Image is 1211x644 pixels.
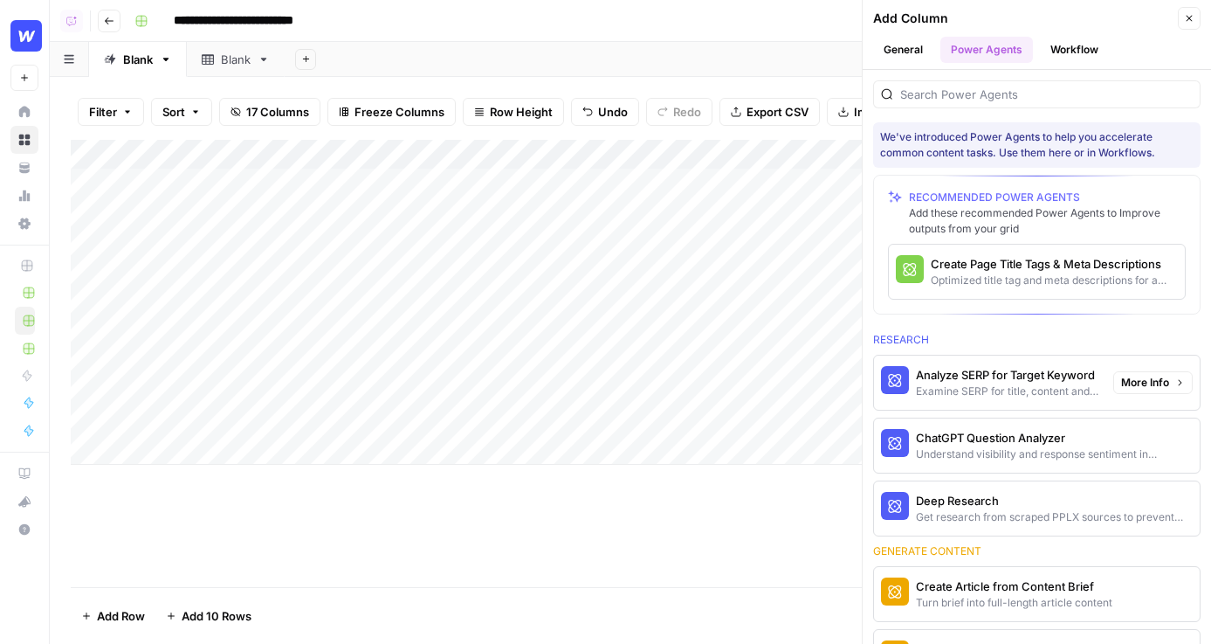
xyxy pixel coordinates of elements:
button: Export CSV [719,98,820,126]
button: Analyze SERP for Target KeywordExamine SERP for title, content and keyword patterns [874,356,1106,410]
div: Analyze SERP for Target Keyword [916,366,1099,384]
button: Create Article from Content BriefTurn brief into full-length article content [874,567,1200,621]
div: What's new? [11,488,38,515]
div: Optimized title tag and meta descriptions for a page [931,273,1178,288]
button: Help + Support [10,516,38,544]
button: Redo [646,98,712,126]
button: Row Height [463,98,564,126]
span: Add Row [97,607,145,625]
div: Research [873,332,1201,348]
button: What's new? [10,488,38,516]
a: Settings [10,210,38,238]
div: Deep Research [916,492,1193,509]
button: 17 Columns [219,98,320,126]
button: Import CSV [827,98,928,126]
div: Blank [123,51,153,68]
div: Add these recommended Power Agents to Improve outputs from your grid [909,205,1186,237]
button: Filter [78,98,144,126]
div: ChatGPT Question Analyzer [916,429,1193,447]
span: Freeze Columns [354,103,444,121]
div: We've introduced Power Agents to help you accelerate common content tasks. Use them here or in Wo... [880,129,1194,161]
a: Usage [10,182,38,210]
span: Export CSV [747,103,808,121]
span: Sort [162,103,185,121]
a: Browse [10,126,38,154]
span: Undo [598,103,628,121]
button: Undo [571,98,639,126]
button: More Info [1113,371,1193,394]
a: Your Data [10,154,38,182]
div: Create Page Title Tags & Meta Descriptions [931,255,1178,273]
div: Turn brief into full-length article content [916,595,1112,611]
button: Deep ResearchGet research from scraped PPLX sources to prevent source hallucination [874,481,1200,536]
span: Import CSV [854,103,917,121]
div: Blank [221,51,251,68]
div: Create Article from Content Brief [916,578,1112,595]
button: ChatGPT Question AnalyzerUnderstand visibility and response sentiment in ChatGPT [874,419,1200,473]
a: Blank [89,42,187,77]
a: Blank [187,42,285,77]
a: AirOps Academy [10,460,38,488]
input: Search Power Agents [900,86,1193,103]
div: Get research from scraped PPLX sources to prevent source hallucination [916,509,1193,525]
button: Sort [151,98,212,126]
span: More Info [1121,375,1169,391]
div: Examine SERP for title, content and keyword patterns [916,384,1099,399]
span: Redo [673,103,701,121]
div: Recommended Power Agents [909,190,1186,205]
button: Add 10 Rows [155,602,262,630]
img: Webflow Logo [10,20,42,52]
span: Filter [89,103,117,121]
div: Generate content [873,544,1201,559]
button: Workspace: Webflow [10,14,38,58]
div: Understand visibility and response sentiment in ChatGPT [916,447,1193,462]
span: Add 10 Rows [182,607,251,625]
button: General [873,37,933,63]
button: Add Row [71,602,155,630]
button: Workflow [1040,37,1109,63]
button: Power Agents [940,37,1033,63]
span: 17 Columns [246,103,309,121]
a: Home [10,98,38,126]
button: Freeze Columns [327,98,456,126]
span: Row Height [490,103,553,121]
button: Create Page Title Tags & Meta DescriptionsOptimized title tag and meta descriptions for a page [889,245,1185,299]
